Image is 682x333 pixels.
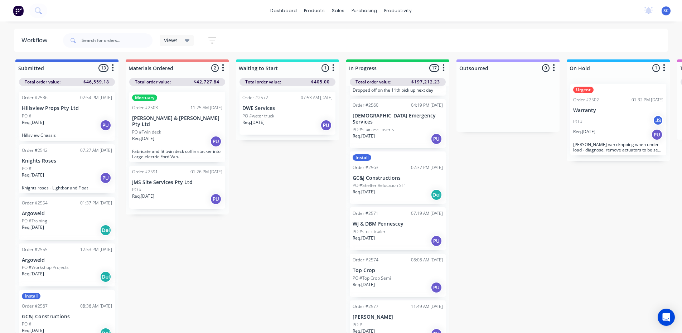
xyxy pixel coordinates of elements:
[132,187,142,193] p: PO #
[353,113,443,125] p: [DEMOGRAPHIC_DATA] Emergency Services
[350,207,446,250] div: Order #257107:19 AM [DATE]WJ & DBM FennesceyPO #stock trailerReq.[DATE]PU
[80,246,112,253] div: 12:53 PM [DATE]
[129,166,225,209] div: Order #259101:26 PM [DATE]JMS Site Services Pty LtdPO #Req.[DATE]PU
[311,79,330,85] span: $405.00
[22,105,112,111] p: Hillsview Props Pty Ltd
[573,97,599,103] div: Order #2502
[350,254,446,297] div: Order #257408:08 AM [DATE]Top CropPO #Top Crop SemiReq.[DATE]PU
[267,5,300,16] a: dashboard
[573,142,663,153] p: [PERSON_NAME] van dropping when under load - diagnose, remove actuators to be sent away for repai...
[573,129,595,135] p: Req. [DATE]
[651,129,663,140] div: PU
[132,129,161,135] p: PO #Twin deck
[22,211,112,217] p: Argoweld
[353,322,362,328] p: PO #
[328,5,348,16] div: sales
[242,113,274,119] p: PO #water truck
[132,105,158,111] div: Order #2503
[19,197,115,240] div: Order #255401:37 PM [DATE]ArgoweldPO #TrainingReq.[DATE]Del
[245,79,281,85] span: Total order value:
[353,267,443,274] p: Top Crop
[353,228,386,235] p: PO #stock trailer
[21,36,51,45] div: Workflow
[210,136,222,147] div: PU
[353,154,371,161] div: Install
[194,79,219,85] span: $42,727.84
[80,147,112,154] div: 07:27 AM [DATE]
[411,102,443,108] div: 04:19 PM [DATE]
[22,132,112,138] p: Hillsview Chassis
[132,193,154,199] p: Req. [DATE]
[132,179,222,185] p: JMS Site Services Pty Ltd
[22,293,40,299] div: Install
[19,92,115,141] div: Order #253602:54 PM [DATE]Hillsview Props Pty LtdPO #Req.[DATE]PUHillsview Chassis
[132,95,157,101] div: Mortuary
[353,314,443,320] p: [PERSON_NAME]
[573,119,583,125] p: PO #
[22,119,44,126] p: Req. [DATE]
[411,164,443,171] div: 02:37 PM [DATE]
[381,5,415,16] div: productivity
[353,87,443,93] p: Dropped off on the 11th pick up next day
[19,144,115,193] div: Order #254207:27 AM [DATE]Knights RosesPO #Req.[DATE]PUKnights roses - Lightbar and Float
[355,79,391,85] span: Total order value:
[100,271,111,283] div: Del
[353,235,375,241] p: Req. [DATE]
[411,303,443,310] div: 11:49 AM [DATE]
[22,271,44,277] p: Req. [DATE]
[431,282,442,293] div: PU
[353,275,391,281] p: PO #Top Crop Semi
[132,135,154,142] p: Req. [DATE]
[22,218,47,224] p: PO #Training
[353,210,378,217] div: Order #2571
[431,133,442,145] div: PU
[353,133,375,139] p: Req. [DATE]
[190,105,222,111] div: 11:25 AM [DATE]
[411,79,440,85] span: $197,212.23
[353,281,375,288] p: Req. [DATE]
[431,189,442,201] div: Del
[22,200,48,206] div: Order #2554
[22,113,32,119] p: PO #
[353,257,378,263] div: Order #2574
[22,321,32,327] p: PO #
[22,147,48,154] div: Order #2542
[353,102,378,108] div: Order #2560
[22,246,48,253] div: Order #2555
[132,169,158,175] div: Order #2591
[320,120,332,131] div: PU
[135,79,171,85] span: Total order value:
[663,8,669,14] span: SC
[570,84,666,155] div: UrgentOrder #250201:32 PM [DATE]WarrantyPO #JSReq.[DATE]PU[PERSON_NAME] van dropping when under l...
[353,221,443,227] p: WJ & DBM Fennescey
[348,5,381,16] div: purchasing
[22,257,112,263] p: Argoweld
[132,149,222,159] p: Fabricate and fit twin deck coffin stacker into Large electric Ford Van.
[129,92,225,162] div: MortuaryOrder #250311:25 AM [DATE][PERSON_NAME] & [PERSON_NAME] Pty LtdPO #Twin deckReq.[DATE]PUF...
[653,115,663,126] div: JS
[22,95,48,101] div: Order #2536
[350,99,446,148] div: Order #256004:19 PM [DATE][DEMOGRAPHIC_DATA] Emergency ServicesPO #stainless insertsReq.[DATE]PU
[83,79,109,85] span: $46,559.18
[190,169,222,175] div: 01:26 PM [DATE]
[22,158,112,164] p: Knights Roses
[658,309,675,326] div: Open Intercom Messenger
[80,95,112,101] div: 02:54 PM [DATE]
[210,193,222,205] div: PU
[240,92,335,135] div: Order #257207:53 AM [DATE]DWE ServicesPO #water truckReq.[DATE]PU
[22,165,32,172] p: PO #
[22,172,44,178] p: Req. [DATE]
[353,189,375,195] p: Req. [DATE]
[13,5,24,16] img: Factory
[80,200,112,206] div: 01:37 PM [DATE]
[632,97,663,103] div: 01:32 PM [DATE]
[242,95,268,101] div: Order #2572
[353,164,378,171] div: Order #2563
[411,257,443,263] div: 08:08 AM [DATE]
[242,119,265,126] p: Req. [DATE]
[82,33,153,48] input: Search for orders...
[19,243,115,286] div: Order #255512:53 PM [DATE]ArgoweldPO #Workshop ProjectsReq.[DATE]Del
[431,235,442,247] div: PU
[22,224,44,231] p: Req. [DATE]
[301,95,333,101] div: 07:53 AM [DATE]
